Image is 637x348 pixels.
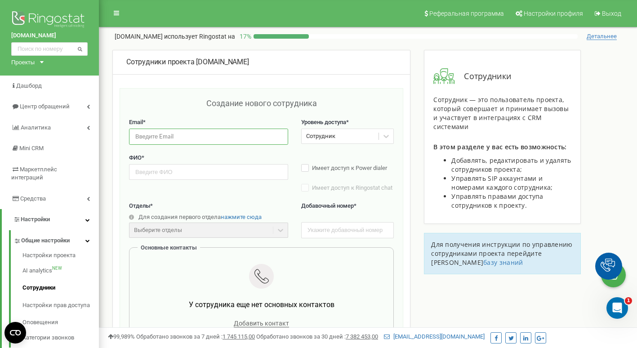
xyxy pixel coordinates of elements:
[431,240,572,267] span: Для получения инструкции по управлению сотрудниками проекта перейдите [PERSON_NAME]
[451,156,571,174] span: Добавлять, редактировать и удалять сотрудников проекта;
[108,333,135,340] span: 99,989%
[19,145,44,152] span: Mini CRM
[126,57,396,67] div: [DOMAIN_NAME]
[22,314,99,331] a: Оповещения
[433,143,566,151] span: В этом разделе у вас есть возможность:
[20,103,70,110] span: Центр обращений
[115,32,235,41] p: [DOMAIN_NAME]
[451,174,552,192] span: Управлять SIP аккаунтами и номерами каждого сотрудника;
[13,230,99,249] a: Общие настройки
[11,31,88,40] a: [DOMAIN_NAME]
[451,192,543,210] span: Управлять правами доступа сотрудников к проекту.
[312,165,387,171] span: Имеет доступ к Power dialer
[256,333,378,340] span: Обработано звонков за 30 дней :
[301,202,354,209] span: Добавочный номер
[11,166,57,181] span: Маркетплейс интеграций
[16,82,42,89] span: Дашборд
[4,322,26,344] button: Open CMP widget
[206,98,317,108] span: Создание нового сотрудника
[129,164,288,180] input: Введите ФИО
[21,236,70,245] span: Общие настройки
[129,119,143,125] span: Email
[22,279,99,297] a: Сотрудники
[483,258,523,267] a: базу знаний
[301,222,394,238] input: Укажите добавочный номер
[301,119,346,125] span: Уровень доступа
[221,214,262,220] a: нажмите сюда
[21,124,51,131] span: Аналитика
[234,320,289,327] span: Добавить контакт
[223,333,255,340] u: 1 745 115,00
[136,333,255,340] span: Обработано звонков за 7 дней :
[126,58,194,66] span: Сотрудники проекта
[524,10,583,17] span: Настройки профиля
[129,154,142,161] span: ФИО
[22,262,99,280] a: AI analyticsNEW
[21,216,50,223] span: Настройки
[138,214,221,220] span: Для создания первого отдела
[625,297,632,304] span: 1
[602,10,621,17] span: Выход
[606,297,628,319] iframe: Intercom live chat
[235,32,254,41] p: 17 %
[129,129,288,144] input: Введите Email
[455,71,511,82] span: Сотрудники
[164,33,235,40] span: использует Ringostat на
[141,244,197,251] span: Основные контакты
[11,58,35,67] div: Проекты
[189,300,334,309] span: У сотрудника еще нет основных контактов
[22,297,99,314] a: Настройки прав доступа
[20,195,46,202] span: Средства
[346,333,378,340] u: 7 382 453,00
[22,251,99,262] a: Настройки проекта
[2,209,99,230] a: Настройки
[587,33,617,40] span: Детальнее
[306,132,335,141] div: Сотрудник
[22,331,99,342] a: Категории звонков
[11,42,88,56] input: Поиск по номеру
[433,95,569,131] span: Сотрудник — это пользователь проекта, который совершает и принимает вызовы и участвует в интеграц...
[129,202,150,209] span: Отделы
[429,10,504,17] span: Реферальная программа
[384,333,485,340] a: [EMAIL_ADDRESS][DOMAIN_NAME]
[312,184,392,191] span: Имеет доступ к Ringostat chat
[11,9,88,31] img: Ringostat logo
